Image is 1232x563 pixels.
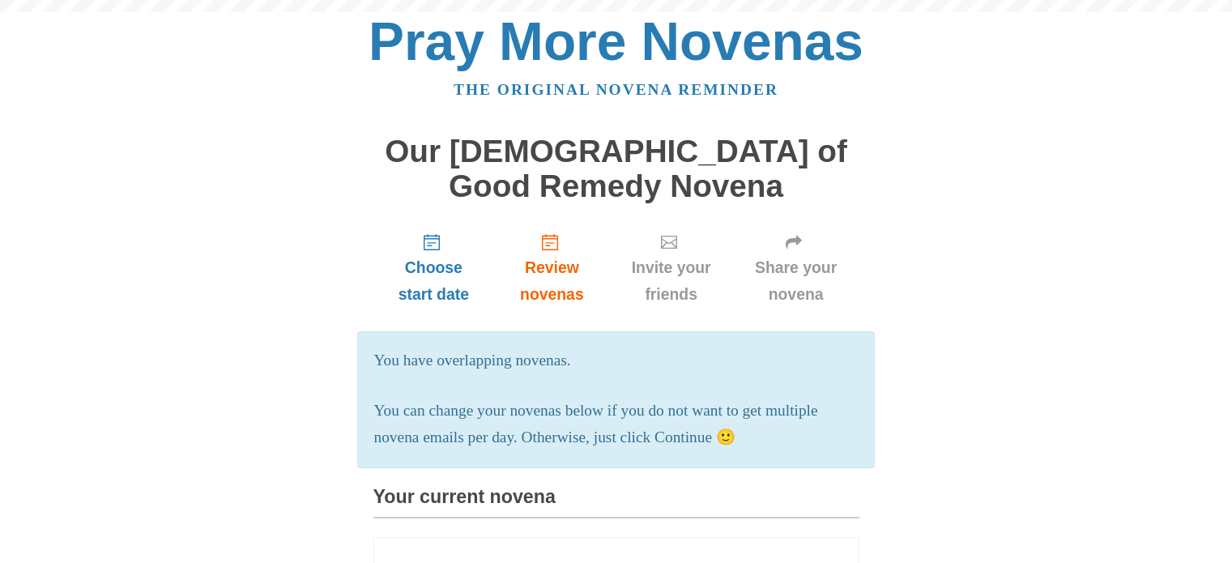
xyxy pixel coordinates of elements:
p: You have overlapping novenas. [374,348,859,374]
h3: Your current novena [373,487,859,518]
span: Choose start date [390,254,479,308]
h1: Our [DEMOGRAPHIC_DATA] of Good Remedy Novena [373,134,859,203]
a: Invite your friends [610,220,733,316]
a: Choose start date [373,220,495,316]
a: The original novena reminder [454,81,778,98]
a: Share your novena [733,220,859,316]
span: Invite your friends [626,254,717,308]
a: Review novenas [494,220,609,316]
p: You can change your novenas below if you do not want to get multiple novena emails per day. Other... [374,398,859,451]
span: Share your novena [749,254,843,308]
a: Pray More Novenas [369,11,863,71]
span: Review novenas [510,254,593,308]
